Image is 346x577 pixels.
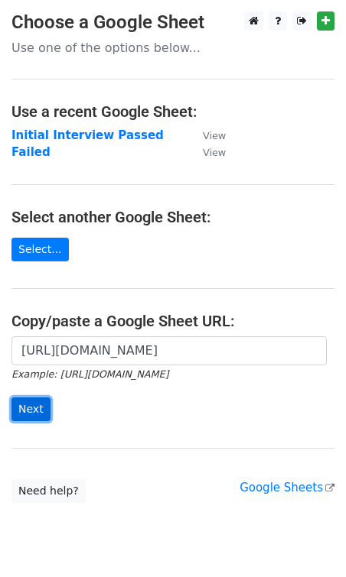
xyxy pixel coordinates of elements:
input: Paste your Google Sheet URL here [11,336,327,365]
a: Need help? [11,479,86,503]
iframe: Chat Widget [269,504,346,577]
input: Next [11,397,51,421]
p: Use one of the options below... [11,40,335,56]
h4: Copy/paste a Google Sheet URL: [11,312,335,330]
h4: Select another Google Sheet: [11,208,335,226]
a: Initial Interview Passed [11,128,164,142]
h4: Use a recent Google Sheet: [11,102,335,121]
h3: Choose a Google Sheet [11,11,335,34]
a: Select... [11,238,69,261]
small: Example: [URL][DOMAIN_NAME] [11,368,168,380]
small: View [203,147,226,158]
a: View [188,145,226,159]
a: Failed [11,145,51,159]
a: View [188,128,226,142]
a: Google Sheets [240,481,335,494]
small: View [203,130,226,141]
